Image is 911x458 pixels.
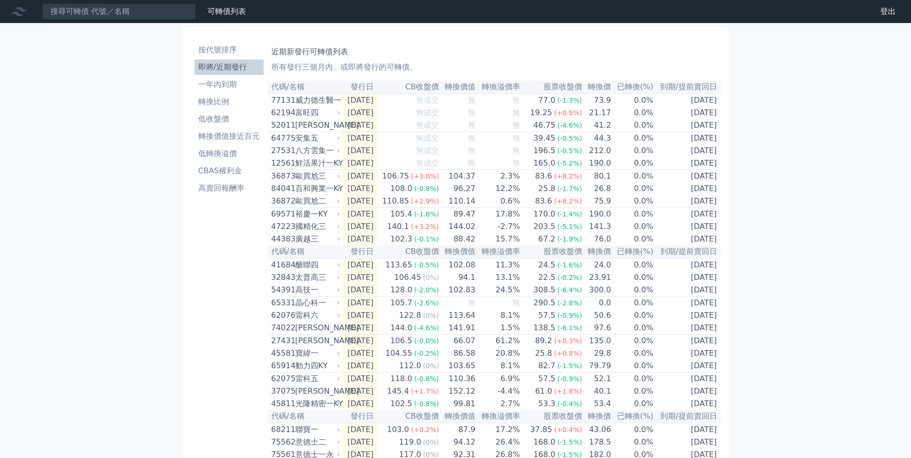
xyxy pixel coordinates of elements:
[654,145,721,157] td: [DATE]
[342,245,377,258] th: 發行日
[557,121,582,129] span: (-4.6%)
[423,274,439,281] span: (0%)
[654,258,721,271] td: [DATE]
[611,245,654,258] th: 已轉換(%)
[557,134,582,142] span: (-0.5%)
[583,233,611,245] td: 76.0
[476,271,521,284] td: 13.1%
[411,172,439,180] span: (+3.0%)
[342,208,377,221] td: [DATE]
[611,233,654,245] td: 0.0%
[389,297,414,309] div: 105.7
[583,322,611,335] td: 97.6
[654,220,721,233] td: [DATE]
[536,183,558,194] div: 25.8
[654,373,721,386] td: [DATE]
[512,158,520,168] span: 無
[611,119,654,132] td: 0.0%
[271,157,293,169] div: 12561
[439,360,476,373] td: 103.65
[654,94,721,107] td: [DATE]
[533,348,554,359] div: 25.8
[533,195,554,207] div: 83.6
[389,233,414,245] div: 102.3
[476,309,521,322] td: 8.1%
[295,297,339,309] div: 晶心科一
[416,133,439,143] span: 無成交
[476,258,521,271] td: 11.3%
[194,146,264,161] a: 低轉換溢價
[416,158,439,168] span: 無成交
[476,335,521,348] td: 61.2%
[611,182,654,195] td: 0.0%
[532,208,558,220] div: 170.0
[439,170,476,183] td: 104.37
[295,208,339,220] div: 裕慶一KY
[468,298,475,307] span: 無
[295,233,339,245] div: 廣越三
[611,81,654,94] th: 已轉換(%)
[611,322,654,335] td: 0.0%
[611,145,654,157] td: 0.0%
[271,221,293,232] div: 47223
[194,148,264,159] li: 低轉換溢價
[271,208,293,220] div: 69571
[654,360,721,373] td: [DATE]
[392,272,423,283] div: 106.45
[611,284,654,297] td: 0.0%
[557,286,582,294] span: (-6.4%)
[654,322,721,335] td: [DATE]
[342,195,377,208] td: [DATE]
[342,233,377,245] td: [DATE]
[194,60,264,75] a: 即將/近期發行
[583,182,611,195] td: 26.8
[439,309,476,322] td: 113.64
[476,233,521,245] td: 15.7%
[377,245,439,258] th: CB收盤價
[439,220,476,233] td: 144.02
[342,360,377,373] td: [DATE]
[554,197,582,205] span: (+8.2%)
[267,81,342,94] th: 代碼/名稱
[536,272,558,283] div: 22.5
[583,94,611,107] td: 73.9
[439,322,476,335] td: 141.91
[557,185,582,193] span: (-1.7%)
[342,284,377,297] td: [DATE]
[416,146,439,155] span: 無成交
[654,208,721,221] td: [DATE]
[512,133,520,143] span: 無
[271,107,293,119] div: 62194
[611,170,654,183] td: 0.0%
[554,109,582,117] span: (+0.5%)
[295,145,339,157] div: 八方雲集一
[512,146,520,155] span: 無
[295,259,339,271] div: 醣聯四
[342,107,377,119] td: [DATE]
[583,81,611,94] th: 轉換價
[512,96,520,105] span: 無
[476,182,521,195] td: 12.2%
[654,297,721,310] td: [DATE]
[295,322,339,334] div: [PERSON_NAME]
[271,284,293,296] div: 54391
[476,170,521,183] td: 2.3%
[557,210,582,218] span: (-1.4%)
[583,284,611,297] td: 300.0
[439,182,476,195] td: 96.27
[194,94,264,109] a: 轉換比例
[528,107,554,119] div: 19.25
[414,299,439,307] span: (-2.6%)
[194,131,264,142] li: 轉換價值接近百元
[583,132,611,145] td: 44.3
[271,259,293,271] div: 41684
[532,284,558,296] div: 308.5
[557,375,582,383] span: (-0.9%)
[468,158,475,168] span: 無
[611,132,654,145] td: 0.0%
[554,350,582,357] span: (+0.8%)
[611,373,654,386] td: 0.0%
[423,362,439,370] span: (0%)
[583,360,611,373] td: 79.79
[389,322,414,334] div: 144.0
